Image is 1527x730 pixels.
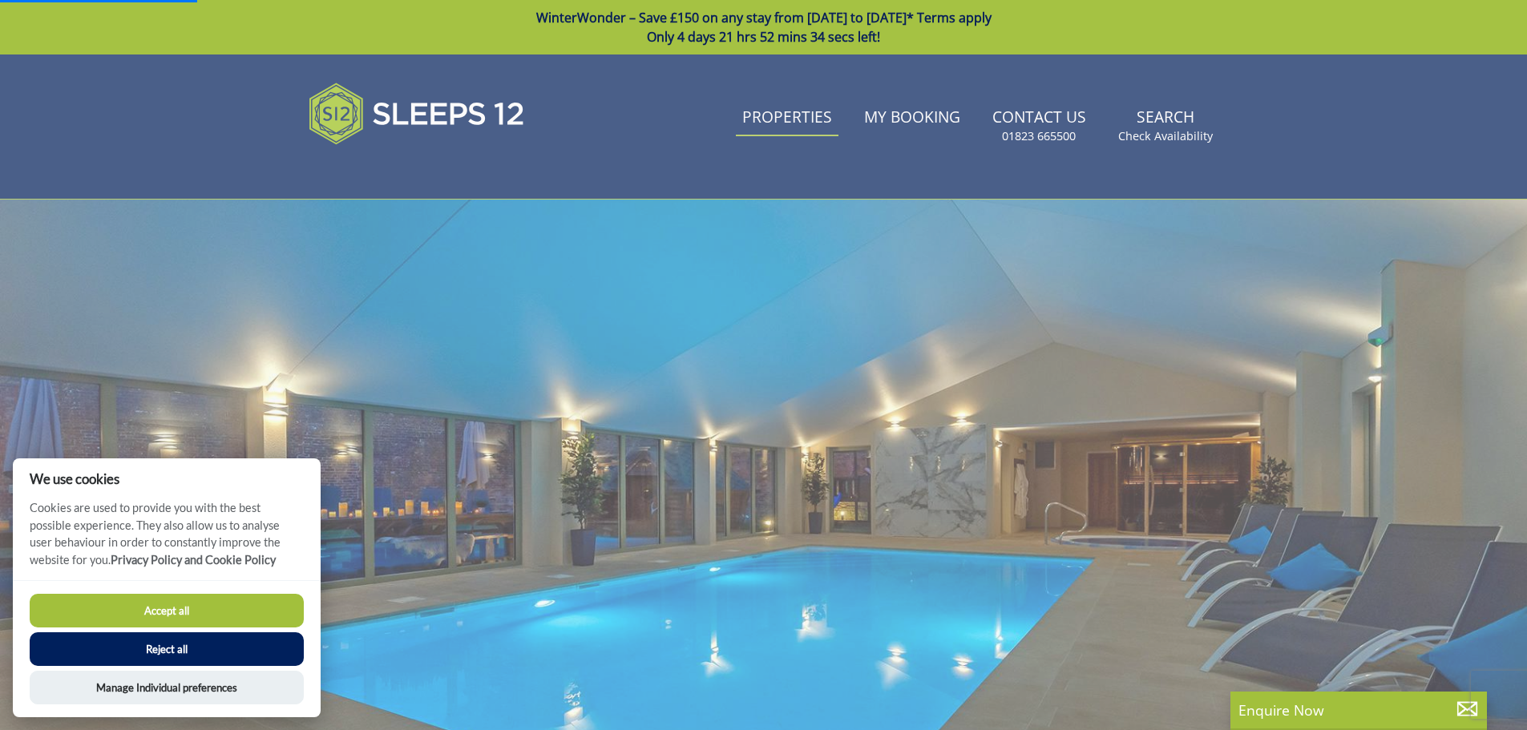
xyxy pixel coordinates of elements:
a: SearchCheck Availability [1112,100,1219,152]
small: 01823 665500 [1002,128,1076,144]
button: Accept all [30,594,304,627]
button: Manage Individual preferences [30,671,304,704]
h2: We use cookies [13,471,321,486]
a: My Booking [858,100,967,136]
img: Sleeps 12 [309,74,525,154]
button: Reject all [30,632,304,666]
span: Only 4 days 21 hrs 52 mins 34 secs left! [647,28,880,46]
small: Check Availability [1118,128,1213,144]
iframe: Customer reviews powered by Trustpilot [301,163,469,177]
p: Enquire Now [1238,700,1479,720]
a: Contact Us01823 665500 [986,100,1093,152]
p: Cookies are used to provide you with the best possible experience. They also allow us to analyse ... [13,499,321,580]
a: Privacy Policy and Cookie Policy [111,553,276,567]
a: Properties [736,100,838,136]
